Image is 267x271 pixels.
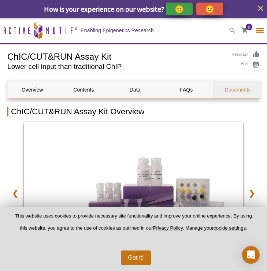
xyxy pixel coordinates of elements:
p: 🙁 [205,4,214,14]
h1: ChIC/CUT&RUN Assay Kit [7,51,225,62]
a: ❮ [7,185,23,202]
a: ❯ [244,185,260,202]
a: Feedback [232,51,260,59]
button: Got it! [121,250,151,265]
a: Overview [8,81,57,99]
a: ChIC/CUT&RUN Assay Kit [24,122,243,270]
a: Data [110,81,159,99]
p: This website uses cookies to provide necessary site functionality and improve your online experie... [12,213,255,237]
a: Documents [213,81,262,99]
h2: Lower cell input than traditional ChIP [7,63,225,70]
button: cookie settings [214,225,246,231]
button: close [256,4,265,13]
span: How is your experience on our website? [44,4,164,14]
a: Print [232,60,260,68]
span: 0 [248,24,250,30]
a: Privacy Policy [153,225,183,231]
div: Open Intercom Messenger [242,246,260,264]
h2: Enabling Epigenetics Research [81,27,154,34]
h2: ChIC/CUT&RUN Assay Kit Overview [7,107,260,116]
a: Contents [59,81,108,99]
p: 🙂 [175,4,184,14]
a: 0 [241,27,248,35]
a: FAQs [162,81,211,99]
img: ChIC/CUT&RUN Assay Kit [24,122,243,268]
